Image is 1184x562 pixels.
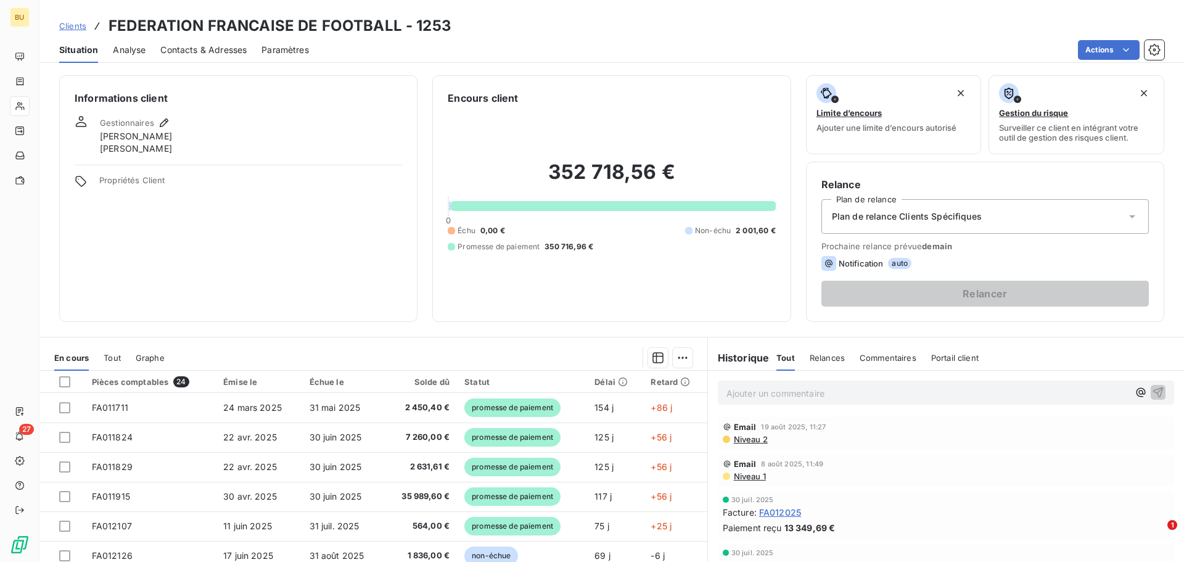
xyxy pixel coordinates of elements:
[736,225,776,236] span: 2 001,60 €
[1078,40,1140,60] button: Actions
[310,550,364,561] span: 31 août 2025
[19,424,34,435] span: 27
[594,491,612,502] span: 117 j
[651,432,672,442] span: +56 j
[816,108,882,118] span: Limite d’encours
[594,377,636,387] div: Délai
[391,520,450,532] span: 564,00 €
[733,434,768,444] span: Niveau 2
[816,123,956,133] span: Ajouter une limite d’encours autorisé
[100,118,154,128] span: Gestionnaires
[59,20,86,32] a: Clients
[310,377,376,387] div: Échue le
[759,506,801,519] span: FA012025
[594,461,614,472] span: 125 j
[821,177,1149,192] h6: Relance
[75,91,402,105] h6: Informations client
[594,432,614,442] span: 125 j
[92,432,133,442] span: FA011824
[391,402,450,414] span: 2 450,40 €
[99,175,402,192] span: Propriétés Client
[734,459,757,469] span: Email
[594,550,610,561] span: 69 j
[761,460,823,468] span: 8 août 2025, 11:49
[594,521,609,531] span: 75 j
[708,350,770,365] h6: Historique
[100,143,172,155] span: [PERSON_NAME]
[733,471,766,481] span: Niveau 1
[223,491,277,502] span: 30 avr. 2025
[922,241,952,251] span: demain
[464,487,561,506] span: promesse de paiement
[810,353,845,363] span: Relances
[464,377,580,387] div: Statut
[310,402,361,413] span: 31 mai 2025
[464,458,561,476] span: promesse de paiement
[223,402,282,413] span: 24 mars 2025
[223,461,277,472] span: 22 avr. 2025
[731,549,774,556] span: 30 juil. 2025
[806,75,982,154] button: Limite d’encoursAjouter une limite d’encours autorisé
[989,75,1164,154] button: Gestion du risqueSurveiller ce client en intégrant votre outil de gestion des risques client.
[223,550,273,561] span: 17 juin 2025
[391,461,450,473] span: 2 631,61 €
[821,281,1149,307] button: Relancer
[92,461,133,472] span: FA011829
[776,353,795,363] span: Tout
[104,353,121,363] span: Tout
[458,225,475,236] span: Échu
[92,550,133,561] span: FA012126
[160,44,247,56] span: Contacts & Adresses
[59,21,86,31] span: Clients
[888,258,911,269] span: auto
[100,130,172,143] span: [PERSON_NAME]
[10,535,30,555] img: Logo LeanPay
[651,521,672,531] span: +25 j
[223,521,272,531] span: 11 juin 2025
[310,461,362,472] span: 30 juin 2025
[109,15,451,37] h3: FEDERATION FRANCAISE DE FOOTBALL - 1253
[391,490,450,503] span: 35 989,60 €
[92,491,130,502] span: FA011915
[173,376,189,387] span: 24
[310,432,362,442] span: 30 juin 2025
[832,210,982,223] span: Plan de relance Clients Spécifiques
[391,431,450,444] span: 7 260,00 €
[651,550,665,561] span: -6 j
[999,123,1154,143] span: Surveiller ce client en intégrant votre outil de gestion des risques client.
[839,258,884,268] span: Notification
[1142,520,1172,550] iframe: Intercom live chat
[695,225,731,236] span: Non-échu
[731,496,774,503] span: 30 juil. 2025
[261,44,309,56] span: Paramètres
[458,241,540,252] span: Promesse de paiement
[446,215,451,225] span: 0
[464,399,561,417] span: promesse de paiement
[448,91,518,105] h6: Encours client
[92,521,132,531] span: FA012107
[113,44,146,56] span: Analyse
[310,491,362,502] span: 30 juin 2025
[54,353,89,363] span: En cours
[545,241,593,252] span: 350 716,96 €
[10,7,30,27] div: BU
[734,422,757,432] span: Email
[723,521,782,534] span: Paiement reçu
[931,353,979,363] span: Portail client
[1167,520,1177,530] span: 1
[136,353,165,363] span: Graphe
[448,160,775,197] h2: 352 718,56 €
[391,377,450,387] div: Solde dû
[310,521,360,531] span: 31 juil. 2025
[92,376,208,387] div: Pièces comptables
[464,428,561,447] span: promesse de paiement
[480,225,505,236] span: 0,00 €
[594,402,614,413] span: 154 j
[784,521,836,534] span: 13 349,69 €
[92,402,128,413] span: FA011711
[761,423,826,431] span: 19 août 2025, 11:27
[223,377,294,387] div: Émise le
[723,506,757,519] span: Facture :
[651,461,672,472] span: +56 j
[223,432,277,442] span: 22 avr. 2025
